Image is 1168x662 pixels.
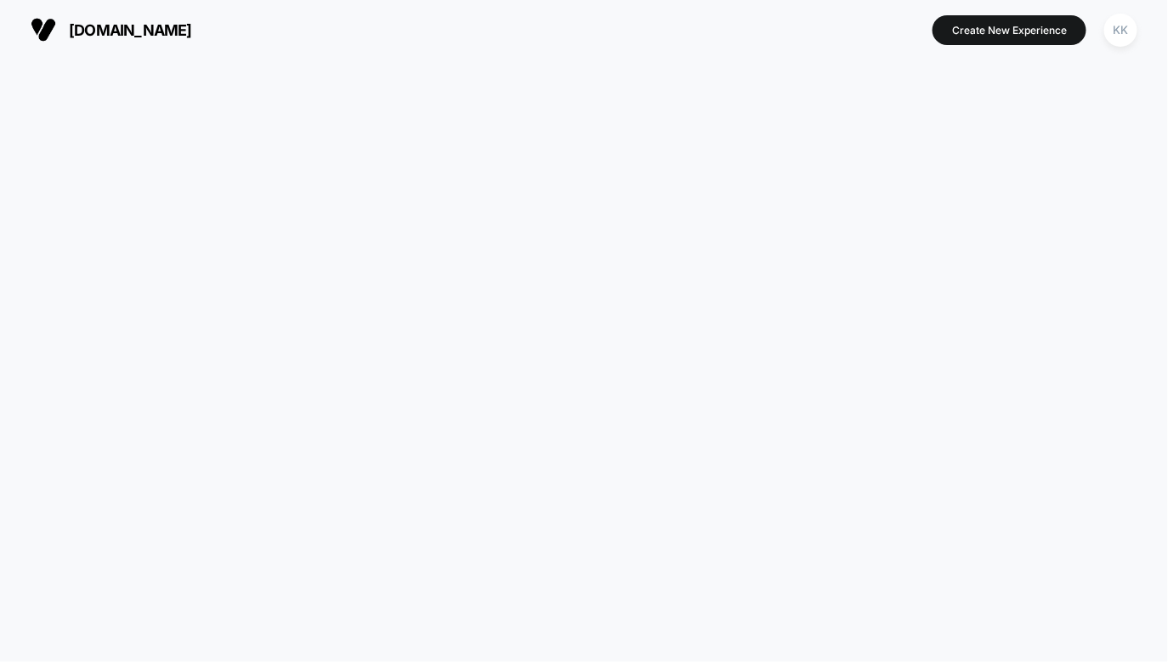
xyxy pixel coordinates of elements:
[26,16,197,43] button: [DOMAIN_NAME]
[933,15,1086,45] button: Create New Experience
[1104,14,1137,47] div: KK
[31,17,56,42] img: Visually logo
[1099,13,1142,48] button: KK
[69,21,192,39] span: [DOMAIN_NAME]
